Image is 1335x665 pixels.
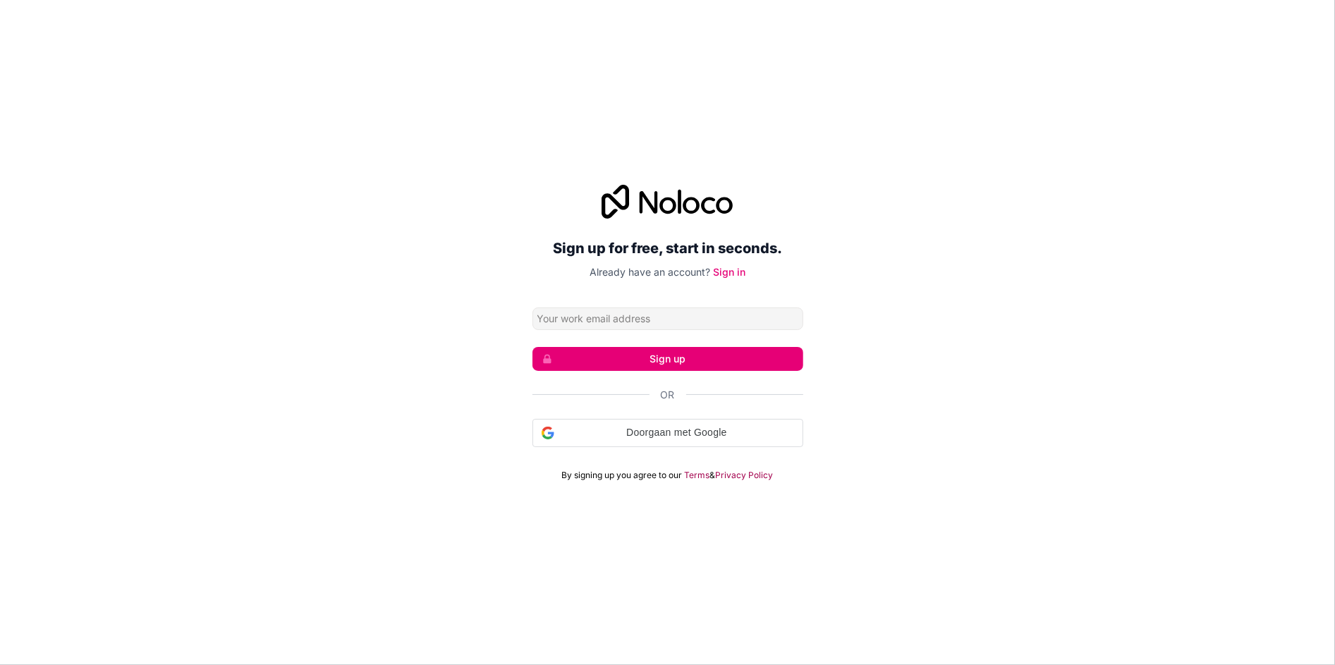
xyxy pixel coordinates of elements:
h2: Sign up for free, start in seconds. [532,236,803,261]
div: Doorgaan met Google [532,419,803,447]
a: Privacy Policy [716,470,774,481]
a: Terms [685,470,710,481]
span: By signing up you agree to our [562,470,683,481]
span: Or [661,388,675,402]
span: Already have an account? [590,266,710,278]
input: Email address [532,307,803,330]
button: Sign up [532,347,803,371]
span: Doorgaan met Google [560,425,794,440]
a: Sign in [713,266,745,278]
span: & [710,470,716,481]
